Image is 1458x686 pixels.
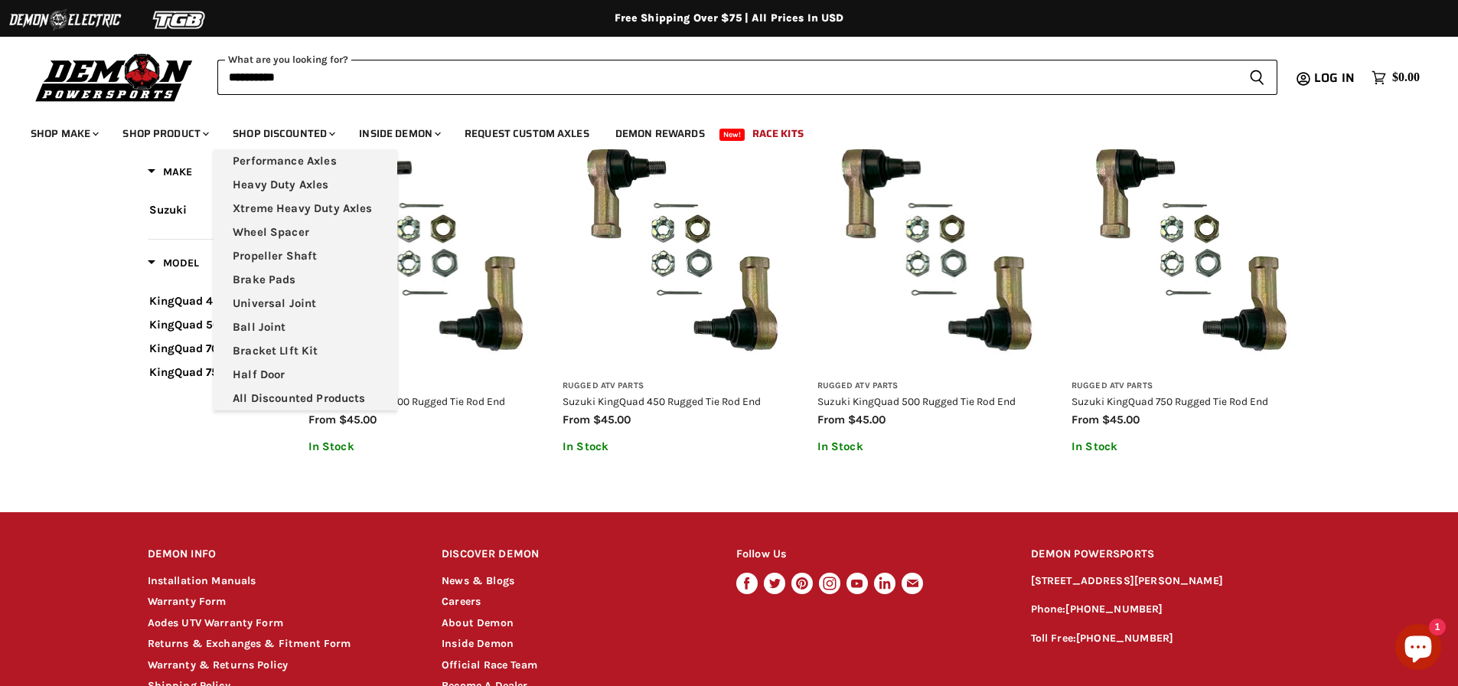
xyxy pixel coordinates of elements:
a: [PHONE_NUMBER] [1076,632,1173,645]
p: Toll Free: [1031,630,1311,648]
p: Phone: [1031,601,1311,619]
img: Suzuki KingQuad 750 Rugged Tie Rod End [1071,129,1311,369]
a: Shop Discounted [221,118,344,149]
h3: Rugged ATV Parts [308,381,548,392]
h3: Rugged ATV Parts [1071,381,1311,392]
div: Free Shipping Over $75 | All Prices In USD [117,11,1342,25]
h2: Follow Us [736,537,1002,573]
button: Filter by Model [148,256,199,275]
input: When autocomplete results are available use up and down arrows to review and enter to select [217,60,1237,95]
ul: Main menu [19,112,1416,149]
h2: DEMON POWERSPORTS [1031,537,1311,573]
a: Suzuki KingQuad 700 Rugged Tie Rod End [308,395,505,407]
a: Installation Manuals [148,574,256,587]
span: Suzuki [149,203,187,217]
span: from [563,413,590,426]
span: KingQuad 500 [149,318,227,332]
a: Half Door [214,363,397,387]
a: Returns & Exchanges & Fitment Form [148,637,351,650]
img: Suzuki KingQuad 450 Rugged Tie Rod End [563,129,802,369]
h2: DISCOVER DEMON [442,537,707,573]
p: In Stock [308,440,548,453]
a: Wheel Spacer [214,220,397,244]
a: Ball Joint [214,315,397,339]
a: Bracket LIft Kit [214,339,397,363]
h3: Rugged ATV Parts [817,381,1057,392]
button: Filter by Make [148,165,192,184]
a: Inside Demon [442,637,514,650]
span: KingQuad 450 [149,294,227,308]
span: Log in [1314,68,1355,87]
a: Suzuki KingQuad 750 Rugged Tie Rod End [1071,395,1268,407]
a: Universal Joint [214,292,397,315]
span: $45.00 [593,413,631,426]
ul: Main menu [214,149,397,410]
a: Heavy Duty Axles [214,173,397,197]
img: Suzuki KingQuad 700 Rugged Tie Rod End [308,129,548,369]
p: In Stock [817,440,1057,453]
img: Demon Powersports [31,50,198,104]
p: [STREET_ADDRESS][PERSON_NAME] [1031,573,1311,590]
a: Suzuki KingQuad 500 Rugged Tie Rod End [817,395,1016,407]
span: $45.00 [1102,413,1140,426]
a: Brake Pads [214,268,397,292]
a: Request Custom Axles [453,118,601,149]
span: $45.00 [848,413,886,426]
h2: DEMON INFO [148,537,413,573]
img: Demon Electric Logo 2 [8,5,122,34]
span: from [308,413,336,426]
a: Shop Product [111,118,218,149]
span: KingQuad 700 [149,341,225,355]
a: Warranty Form [148,595,227,608]
span: KingQuad 750 [149,365,225,379]
a: Xtreme Heavy Duty Axles [214,197,397,220]
button: Search [1237,60,1277,95]
a: Suzuki KingQuad 450 Rugged Tie Rod End [563,395,761,407]
h3: Rugged ATV Parts [563,381,802,392]
span: $0.00 [1392,70,1420,85]
span: from [1071,413,1099,426]
span: New! [719,129,745,141]
a: Official Race Team [442,658,537,671]
form: Product [217,60,1277,95]
a: Shop Make [19,118,108,149]
a: Aodes UTV Warranty Form [148,616,283,629]
span: from [817,413,845,426]
a: Race Kits [741,118,815,149]
img: Suzuki KingQuad 500 Rugged Tie Rod End [817,129,1057,369]
a: Careers [442,595,481,608]
span: Model [148,256,199,269]
a: News & Blogs [442,574,514,587]
a: Warranty & Returns Policy [148,658,289,671]
span: $45.00 [339,413,377,426]
a: Demon Rewards [604,118,716,149]
a: Inside Demon [347,118,450,149]
a: $0.00 [1364,67,1427,89]
a: Log in [1307,71,1364,85]
p: In Stock [1071,440,1311,453]
a: All Discounted Products [214,387,397,410]
inbox-online-store-chat: Shopify online store chat [1391,624,1446,674]
a: About Demon [442,616,514,629]
p: In Stock [563,440,802,453]
span: Make [148,165,192,178]
a: [PHONE_NUMBER] [1065,603,1163,616]
div: Product filter [148,73,289,401]
a: Propeller Shaft [214,244,397,268]
img: TGB Logo 2 [122,5,237,34]
a: Performance Axles [214,149,397,173]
